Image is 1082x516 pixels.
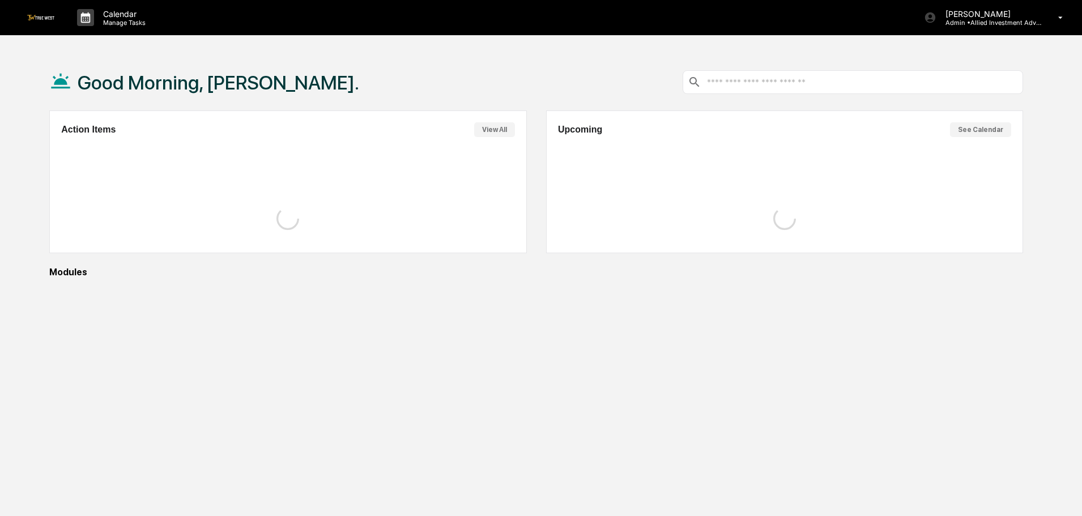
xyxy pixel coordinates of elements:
h1: Good Morning, [PERSON_NAME]. [78,71,359,94]
button: View All [474,122,515,137]
img: logo [27,15,54,20]
h2: Action Items [61,125,116,135]
h2: Upcoming [558,125,602,135]
p: [PERSON_NAME] [936,9,1042,19]
p: Calendar [94,9,151,19]
p: Admin • Allied Investment Advisors [936,19,1042,27]
button: See Calendar [950,122,1011,137]
p: Manage Tasks [94,19,151,27]
div: Modules [49,267,1023,278]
